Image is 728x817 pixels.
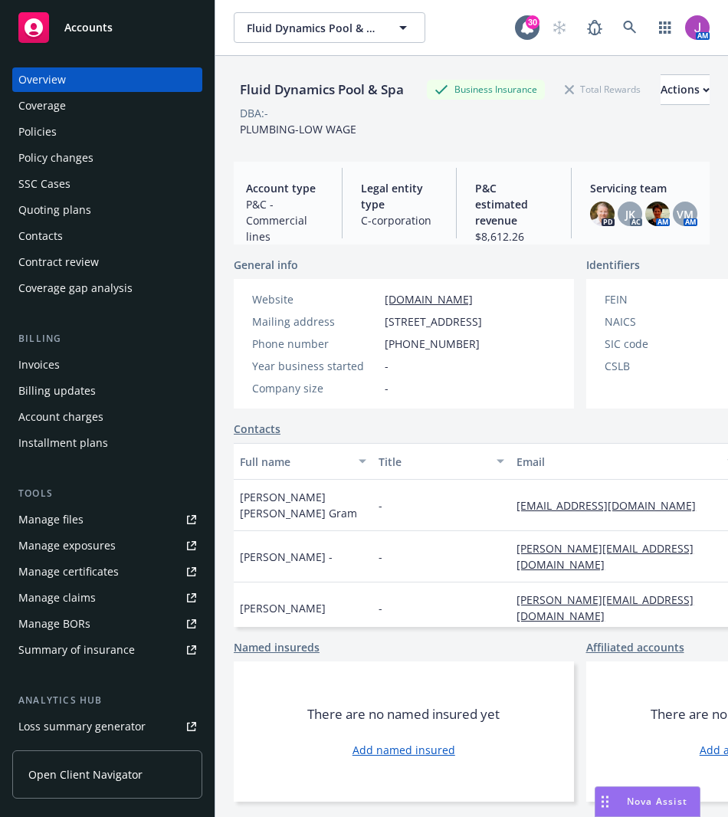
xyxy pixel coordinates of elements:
div: Coverage gap analysis [18,276,133,300]
div: Total Rewards [557,80,648,99]
div: Coverage [18,94,66,118]
a: Coverage [12,94,202,118]
a: Invoices [12,353,202,377]
span: P&C - Commercial lines [246,196,323,244]
div: Installment plans [18,431,108,455]
div: Contacts [18,224,63,248]
a: [DOMAIN_NAME] [385,292,473,307]
img: photo [645,202,670,226]
span: VM [677,206,694,222]
span: P&C estimated revenue [475,180,553,228]
span: JK [625,206,635,222]
span: PLUMBING-LOW WAGE [240,122,356,136]
div: Mailing address [252,313,379,330]
a: Accounts [12,6,202,49]
img: photo [590,202,615,226]
a: [PERSON_NAME][EMAIL_ADDRESS][DOMAIN_NAME] [516,592,694,623]
button: Title [372,443,511,480]
span: Fluid Dynamics Pool & Spa [247,20,379,36]
a: Manage BORs [12,612,202,636]
div: Billing updates [18,379,96,403]
div: Policies [18,120,57,144]
button: Full name [234,443,372,480]
a: [EMAIL_ADDRESS][DOMAIN_NAME] [516,498,708,513]
a: Coverage gap analysis [12,276,202,300]
div: Account charges [18,405,103,429]
div: Business Insurance [427,80,545,99]
span: - [379,497,382,513]
a: Contacts [12,224,202,248]
div: Year business started [252,358,379,374]
div: 30 [526,15,539,29]
button: Actions [661,74,710,105]
span: - [379,600,382,616]
span: [PERSON_NAME] [PERSON_NAME] Gram [240,489,366,521]
div: Manage certificates [18,559,119,584]
a: Search [615,12,645,43]
div: Summary of insurance [18,638,135,662]
a: Summary of insurance [12,638,202,662]
a: Manage claims [12,586,202,610]
a: Contract review [12,250,202,274]
a: Policies [12,120,202,144]
div: Manage exposures [18,533,116,558]
span: Open Client Navigator [28,766,143,783]
a: Add named insured [353,742,455,758]
a: Manage files [12,507,202,532]
span: $8,612.26 [475,228,553,244]
button: Fluid Dynamics Pool & Spa [234,12,425,43]
a: Report a Bug [579,12,610,43]
span: [PERSON_NAME] [240,600,326,616]
a: Policy changes [12,146,202,170]
div: Policy changes [18,146,93,170]
a: SSC Cases [12,172,202,196]
a: [PERSON_NAME][EMAIL_ADDRESS][DOMAIN_NAME] [516,541,694,572]
div: Fluid Dynamics Pool & Spa [234,80,410,100]
span: - [379,549,382,565]
div: Email [516,454,718,470]
div: Drag to move [595,787,615,816]
div: DBA: - [240,105,268,121]
a: Manage exposures [12,533,202,558]
span: C-corporation [361,212,438,228]
div: Overview [18,67,66,92]
a: Contacts [234,421,280,437]
div: Tools [12,486,202,501]
span: Legal entity type [361,180,438,212]
span: Nova Assist [627,795,687,808]
a: Overview [12,67,202,92]
div: Company size [252,380,379,396]
div: Billing [12,331,202,346]
span: [STREET_ADDRESS] [385,313,482,330]
span: General info [234,257,298,273]
a: Manage certificates [12,559,202,584]
div: SSC Cases [18,172,71,196]
a: Account charges [12,405,202,429]
span: There are no named insured yet [307,705,500,723]
div: Manage BORs [18,612,90,636]
button: Nova Assist [595,786,700,817]
div: Invoices [18,353,60,377]
div: Quoting plans [18,198,91,222]
span: [PHONE_NUMBER] [385,336,480,352]
a: Quoting plans [12,198,202,222]
div: Contract review [18,250,99,274]
span: [PERSON_NAME] - [240,549,333,565]
div: Phone number [252,336,379,352]
span: - [385,380,389,396]
div: Manage files [18,507,84,532]
span: Account type [246,180,323,196]
a: Named insureds [234,639,320,655]
span: Identifiers [586,257,640,273]
div: Full name [240,454,349,470]
div: Loss summary generator [18,714,146,739]
a: Installment plans [12,431,202,455]
a: Start snowing [544,12,575,43]
a: Switch app [650,12,680,43]
span: Servicing team [590,180,697,196]
div: Website [252,291,379,307]
a: Billing updates [12,379,202,403]
a: Loss summary generator [12,714,202,739]
a: Affiliated accounts [586,639,684,655]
